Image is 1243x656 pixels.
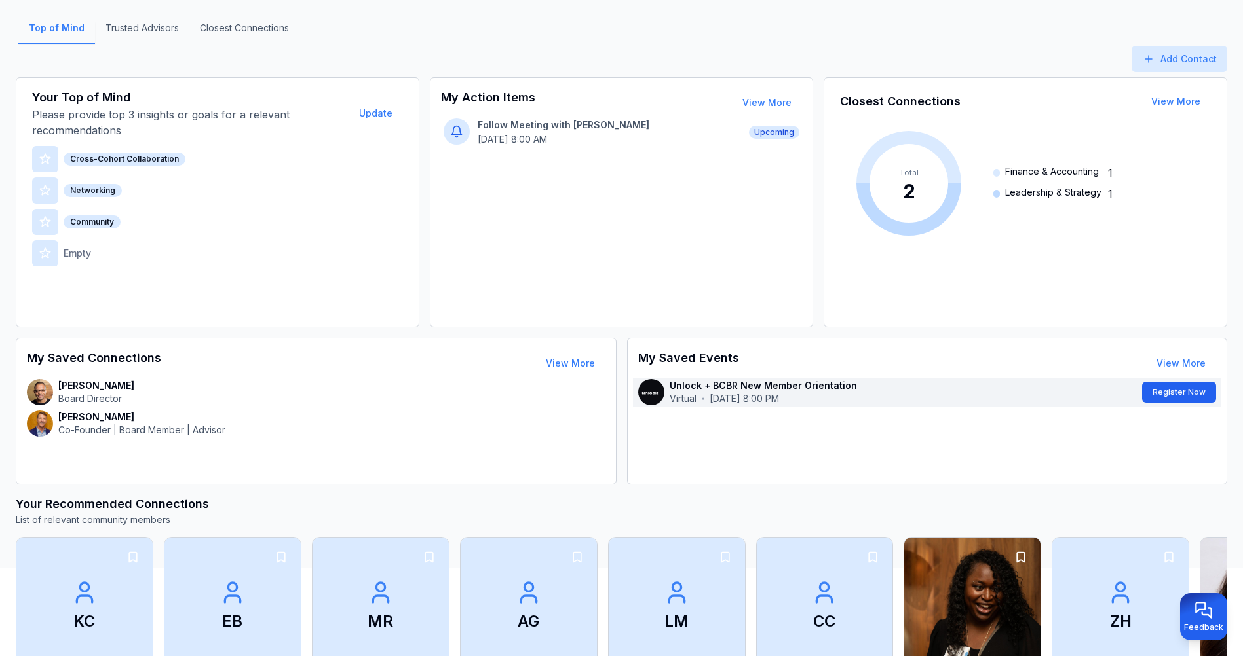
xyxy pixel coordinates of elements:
[1141,88,1211,115] button: View More
[222,611,242,632] p: EB
[64,184,122,197] div: Networking
[1142,382,1216,403] button: Register Now
[638,349,739,378] h3: My Saved Events
[478,118,740,132] p: Follow Meeting with [PERSON_NAME]
[64,215,121,228] div: Community
[349,100,403,126] button: Update
[1005,186,1101,202] span: Leadership & Strategy
[18,22,95,44] a: Top of Mind
[95,22,189,44] a: Trusted Advisors
[73,611,95,632] p: KC
[664,611,689,632] p: LM
[32,88,346,107] h3: Your Top of Mind
[58,410,225,424] p: [PERSON_NAME]
[16,513,1227,526] p: List of relevant community members
[813,611,835,632] p: CC
[1108,165,1113,181] span: 1
[1132,46,1227,72] button: Add Contact
[670,392,697,405] p: Virtual
[27,349,161,378] h3: My Saved Connections
[58,424,225,437] p: Co-Founder | Board Member | Advisor
[1110,611,1132,632] p: ZH
[710,392,779,405] p: [DATE] 8:00 PM
[1108,186,1113,202] span: 1
[58,392,134,405] p: Board Director
[27,410,53,437] img: contact-avatar
[64,247,91,260] p: Empty
[518,611,539,632] p: AG
[535,350,605,376] button: View More
[732,90,802,116] button: View More
[189,22,299,44] a: Closest Connections
[899,168,919,177] tspan: Total
[1184,622,1223,632] span: Feedback
[27,379,53,405] img: contact-avatar
[478,133,740,146] p: [DATE] 8:00 AM
[638,379,664,405] img: contact-avatar
[1005,165,1099,181] span: Finance & Accounting
[441,88,535,117] h3: My Action Items
[32,107,346,138] p: Please provide top 3 insights or goals for a relevant recommendations
[840,92,961,111] h3: Closest Connections
[670,379,1138,392] p: Unlock + BCBR New Member Orientation
[1157,357,1206,369] a: View More
[368,611,393,632] p: MR
[1146,350,1216,376] button: View More
[1180,593,1227,640] button: Provide feedback
[902,179,915,203] tspan: 2
[749,126,799,139] span: Upcoming
[58,379,134,392] p: [PERSON_NAME]
[64,153,185,166] div: Cross-Cohort Collaboration
[16,495,1227,513] h3: Your Recommended Connections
